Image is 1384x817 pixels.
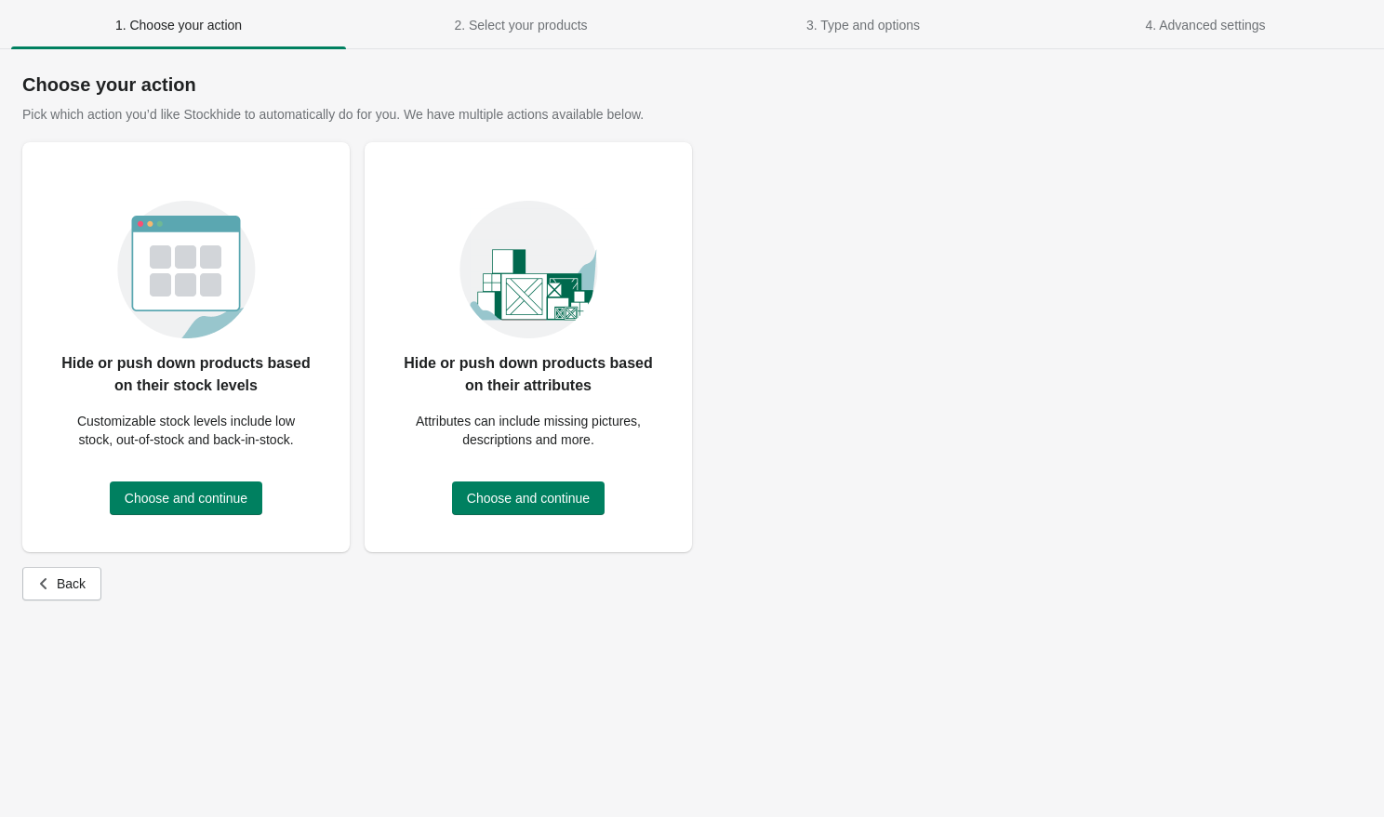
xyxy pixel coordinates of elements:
[57,576,86,591] span: Back
[125,491,247,506] span: Choose and continue
[467,491,590,506] span: Choose and continue
[402,412,655,449] p: Attributes can include missing pictures, descriptions and more.
[115,18,242,33] span: 1. Choose your action
[22,73,1362,96] h1: Choose your action
[452,481,605,515] button: Choose and continue
[806,18,920,33] span: 3. Type and options
[117,179,256,339] img: oz8X1bshQIS0xf8BoWVbRJtq3d8AAAAASUVORK5CYII=
[60,352,313,397] p: Hide or push down products based on their stock levels
[454,18,587,33] span: 2. Select your products
[1145,18,1265,33] span: 4. Advanced settings
[22,567,101,600] button: Back
[110,481,262,515] button: Choose and continue
[459,179,598,339] img: attributes_card_image-afb7489f.png
[22,107,644,122] span: Pick which action you’d like Stockhide to automatically do for you. We have multiple actions avai...
[402,352,655,397] p: Hide or push down products based on their attributes
[60,412,313,449] p: Customizable stock levels include low stock, out-of-stock and back-in-stock.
